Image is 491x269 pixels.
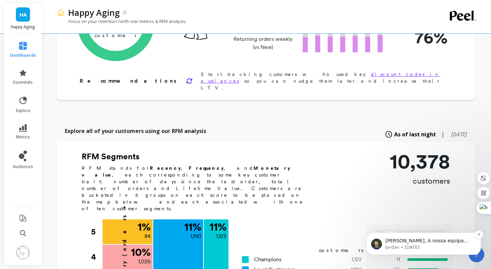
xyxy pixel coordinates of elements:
[82,151,311,162] h2: RFM Segments
[144,232,151,240] p: 84
[118,40,127,49] button: Dismiss notification
[10,53,36,58] span: dashboards
[131,247,151,258] p: 10 %
[11,24,35,30] p: Happy Aging
[201,71,454,91] p: Start tracking customers who used key so you can nudge them later and increase their LTV.
[80,77,178,85] p: Recommendations
[150,165,181,171] b: Recency
[94,32,137,38] tspan: customer
[451,131,467,138] span: [DATE]
[11,11,16,16] img: logo_orange.svg
[11,18,16,23] img: website_grey.svg
[189,165,224,171] b: Frequency
[79,40,108,44] div: Palavras-chave
[441,130,444,138] span: |
[254,255,281,264] span: Champions
[65,127,206,135] p: Explore all of your customers using our RFM analysis
[231,35,295,51] p: Returning orders weekly (vs New)
[184,221,201,232] p: 11 %
[71,39,77,45] img: tab_keywords_by_traffic_grey.svg
[13,164,33,169] span: audiences
[390,176,450,186] p: customers
[16,108,30,113] span: explore
[29,48,116,54] p: [PERSON_NAME], A nossa equipa ainda está trabalhando nisso. Vamos demorar mais alguns dias para r...
[16,246,30,259] img: profile picture
[28,39,33,45] img: tab_domain_overview_orange.svg
[319,246,374,254] div: customers
[13,80,33,85] span: essentials
[19,11,33,16] div: v 4.0.25
[393,25,447,50] p: 76%
[16,134,30,140] span: metrics
[68,7,120,18] p: Happy Aging
[29,54,116,60] p: Message from Jordan, sent 2d ago
[210,221,226,232] p: 11 %
[394,130,436,138] span: As of last night
[138,258,151,266] p: 1,026
[190,232,201,240] p: 1,190
[10,43,125,65] div: message notification from Jordan, 2d ago. Ola Poliana, A nossa equipa ainda está trabalhando niss...
[356,190,491,266] iframe: Intercom notifications message
[18,18,97,23] div: [PERSON_NAME]: [DOMAIN_NAME]
[216,232,226,240] p: 1,122
[57,18,186,24] p: Focus on your retention north star metrics & RFM analysis
[15,49,26,59] img: Profile image for Jordan
[20,11,27,19] span: HA
[57,8,65,17] img: header icon
[322,255,370,264] div: 1,122
[35,40,52,44] div: Domínio
[91,219,102,244] div: 5
[390,151,450,171] p: 10,378
[138,221,151,232] p: 1 %
[82,165,311,212] p: RFM stands for , , and , each corresponding to some key customer trait: number of days since the ...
